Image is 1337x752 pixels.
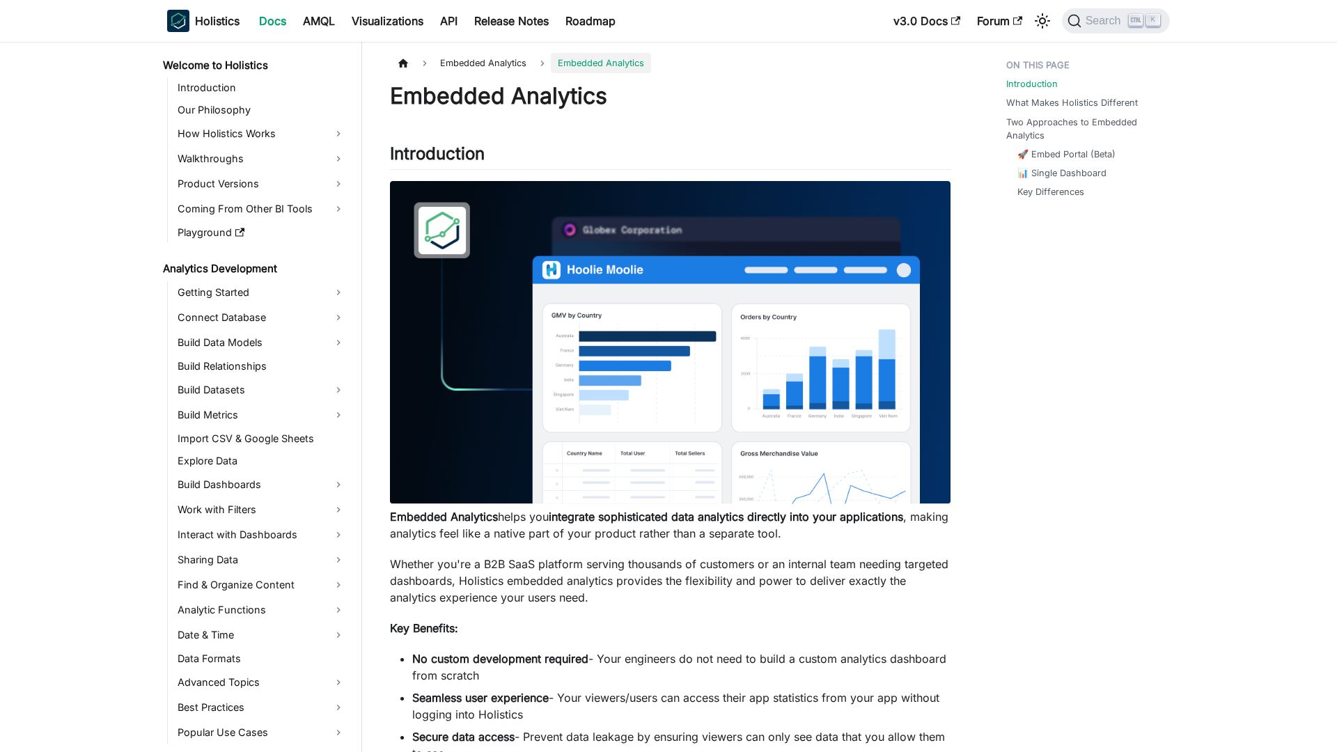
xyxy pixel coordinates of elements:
[412,689,951,723] li: - Your viewers/users can access their app statistics from your app without logging into Holistics
[1017,148,1116,161] a: 🚀 Embed Portal (Beta)
[390,82,951,110] h1: Embedded Analytics
[173,429,350,448] a: Import CSV & Google Sheets
[412,691,549,705] strong: Seamless user experience
[173,281,350,304] a: Getting Started
[390,621,458,635] strong: Key Benefits:
[173,696,350,719] a: Best Practices
[390,556,951,606] p: Whether you're a B2B SaaS platform serving thousands of customers or an internal team needing tar...
[173,599,350,621] a: Analytic Functions
[173,671,350,694] a: Advanced Topics
[1006,96,1138,109] a: What Makes Holistics Different
[549,510,903,524] strong: integrate sophisticated data analytics directly into your applications
[173,404,350,426] a: Build Metrics
[173,524,350,546] a: Interact with Dashboards
[1017,185,1084,198] a: Key Differences
[432,10,466,32] a: API
[173,649,350,668] a: Data Formats
[173,331,350,354] a: Build Data Models
[412,652,588,666] strong: No custom development required
[1081,15,1129,27] span: Search
[466,10,557,32] a: Release Notes
[159,56,350,75] a: Welcome to Holistics
[390,53,951,73] nav: Breadcrumbs
[173,721,350,744] a: Popular Use Cases
[173,306,350,329] a: Connect Database
[167,10,189,32] img: Holistics
[153,42,362,752] nav: Docs sidebar
[557,10,624,32] a: Roadmap
[173,379,350,401] a: Build Datasets
[969,10,1031,32] a: Forum
[390,510,498,524] strong: Embedded Analytics
[173,78,350,97] a: Introduction
[167,10,240,32] a: HolisticsHolistics
[173,624,350,646] a: Date & Time
[173,574,350,596] a: Find & Organize Content
[159,259,350,279] a: Analytics Development
[1017,166,1107,180] a: 📊 Single Dashboard
[173,223,350,242] a: Playground
[412,650,951,684] li: - Your engineers do not need to build a custom analytics dashboard from scratch
[1062,8,1170,33] button: Search (Ctrl+K)
[1006,116,1162,142] a: Two Approaches to Embedded Analytics
[390,508,951,542] p: helps you , making analytics feel like a native part of your product rather than a separate tool.
[390,53,416,73] a: Home page
[173,473,350,496] a: Build Dashboards
[173,198,350,220] a: Coming From Other BI Tools
[173,549,350,571] a: Sharing Data
[173,173,350,195] a: Product Versions
[343,10,432,32] a: Visualizations
[251,10,295,32] a: Docs
[390,181,951,504] img: Embedded Dashboard
[173,123,350,145] a: How Holistics Works
[412,730,515,744] strong: Secure data access
[433,53,533,73] span: Embedded Analytics
[173,499,350,521] a: Work with Filters
[885,10,969,32] a: v3.0 Docs
[551,53,651,73] span: Embedded Analytics
[1031,10,1054,32] button: Switch between dark and light mode (currently light mode)
[173,148,350,170] a: Walkthroughs
[1006,77,1058,91] a: Introduction
[1146,14,1160,26] kbd: K
[390,143,951,170] h2: Introduction
[195,13,240,29] b: Holistics
[173,357,350,376] a: Build Relationships
[173,451,350,471] a: Explore Data
[173,100,350,120] a: Our Philosophy
[295,10,343,32] a: AMQL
